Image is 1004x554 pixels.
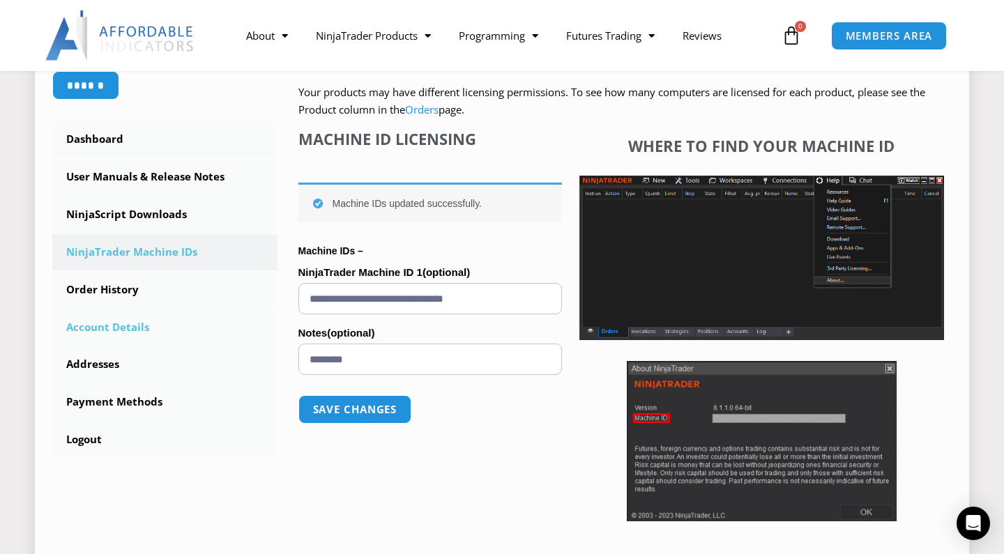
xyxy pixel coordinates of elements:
[52,121,277,157] a: Dashboard
[52,384,277,420] a: Payment Methods
[298,262,562,283] label: NinjaTrader Machine ID 1
[298,395,412,424] button: Save changes
[552,20,669,52] a: Futures Trading
[52,309,277,346] a: Account Details
[795,21,806,32] span: 0
[298,183,562,222] div: Machine IDs updated successfully.
[831,22,948,50] a: MEMBERS AREA
[298,85,925,117] span: Your products may have different licensing permissions. To see how many computers are licensed fo...
[327,327,374,339] span: (optional)
[52,159,277,195] a: User Manuals & Release Notes
[52,197,277,233] a: NinjaScript Downloads
[846,31,933,41] span: MEMBERS AREA
[423,266,470,278] span: (optional)
[579,137,944,155] h4: Where to find your Machine ID
[669,20,736,52] a: Reviews
[52,121,277,458] nav: Account pages
[52,422,277,458] a: Logout
[298,130,562,148] h4: Machine ID Licensing
[957,507,990,540] div: Open Intercom Messenger
[627,361,897,521] img: Screenshot 2025-01-17 114931 | Affordable Indicators – NinjaTrader
[232,20,778,52] nav: Menu
[45,10,195,61] img: LogoAI | Affordable Indicators – NinjaTrader
[232,20,302,52] a: About
[445,20,552,52] a: Programming
[52,272,277,308] a: Order History
[579,176,944,340] img: Screenshot 2025-01-17 1155544 | Affordable Indicators – NinjaTrader
[405,102,439,116] a: Orders
[298,245,363,256] strong: Machine IDs –
[761,15,822,56] a: 0
[52,346,277,383] a: Addresses
[52,234,277,270] a: NinjaTrader Machine IDs
[302,20,445,52] a: NinjaTrader Products
[298,323,562,344] label: Notes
